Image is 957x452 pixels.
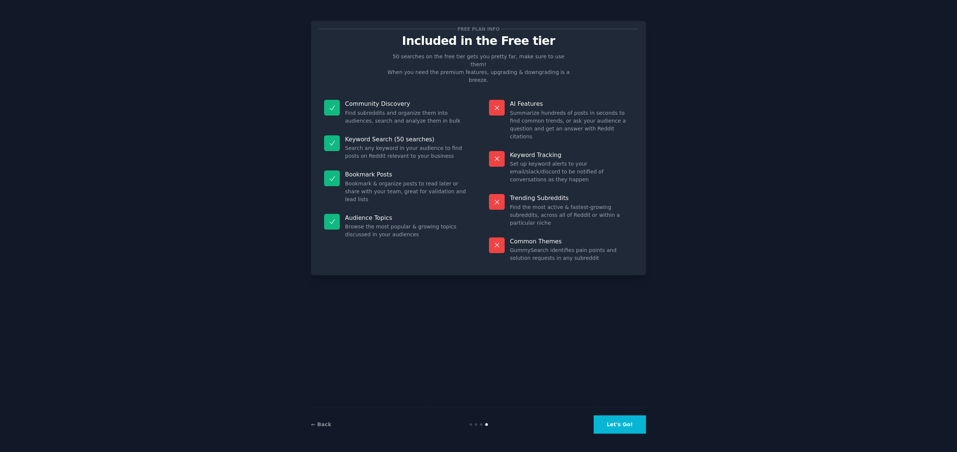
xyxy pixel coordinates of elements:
[510,109,633,141] dd: Summarize hundreds of posts in seconds to find common trends, or ask your audience a question and...
[510,100,633,108] p: AI Features
[456,25,501,33] span: Free plan info
[319,34,638,47] p: Included in the Free tier
[510,203,633,227] dd: Find the most active & fastest-growing subreddits, across all of Reddit or within a particular niche
[345,170,468,178] p: Bookmark Posts
[345,180,468,203] dd: Bookmark & organize posts to read later or share with your team, great for validation and lead lists
[510,151,633,159] p: Keyword Tracking
[510,237,633,245] p: Common Themes
[510,246,633,262] dd: GummySearch identifies pain points and solution requests in any subreddit
[510,194,633,202] p: Trending Subreddits
[345,109,468,125] dd: Find subreddits and organize them into audiences, search and analyze them in bulk
[345,144,468,160] dd: Search any keyword in your audience to find posts on Reddit relevant to your business
[384,53,573,84] p: 50 searches on the free tier gets you pretty far, make sure to use them! When you need the premiu...
[345,135,468,143] p: Keyword Search (50 searches)
[345,100,468,108] p: Community Discovery
[510,160,633,184] dd: Set up keyword alerts to your email/slack/discord to be notified of conversations as they happen
[594,415,646,434] button: Let's Go!
[311,421,331,427] a: ← Back
[345,214,468,222] p: Audience Topics
[345,223,468,239] dd: Browse the most popular & growing topics discussed in your audiences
